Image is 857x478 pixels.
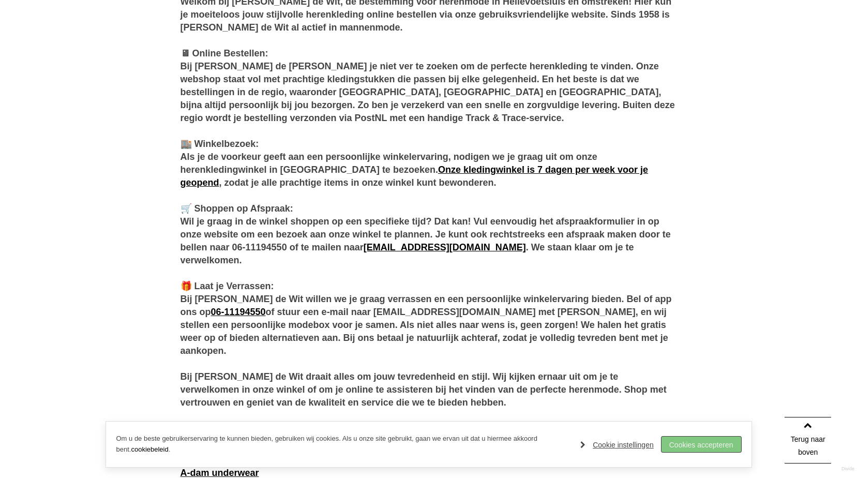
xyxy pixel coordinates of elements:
a: Terug naar boven [785,417,831,464]
a: Divide [841,462,854,475]
a: Cookie instellingen [580,437,654,453]
a: Cookies accepteren [661,437,741,452]
a: A-dam underwear [181,468,259,478]
a: 06-11194550 [211,307,266,317]
p: Om u de beste gebruikerservaring te kunnen bieden, gebruiken wij cookies. Als u onze site gebruik... [116,434,570,455]
a: [EMAIL_ADDRESS][DOMAIN_NAME] [364,242,526,252]
a: cookiebeleid [131,445,168,453]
